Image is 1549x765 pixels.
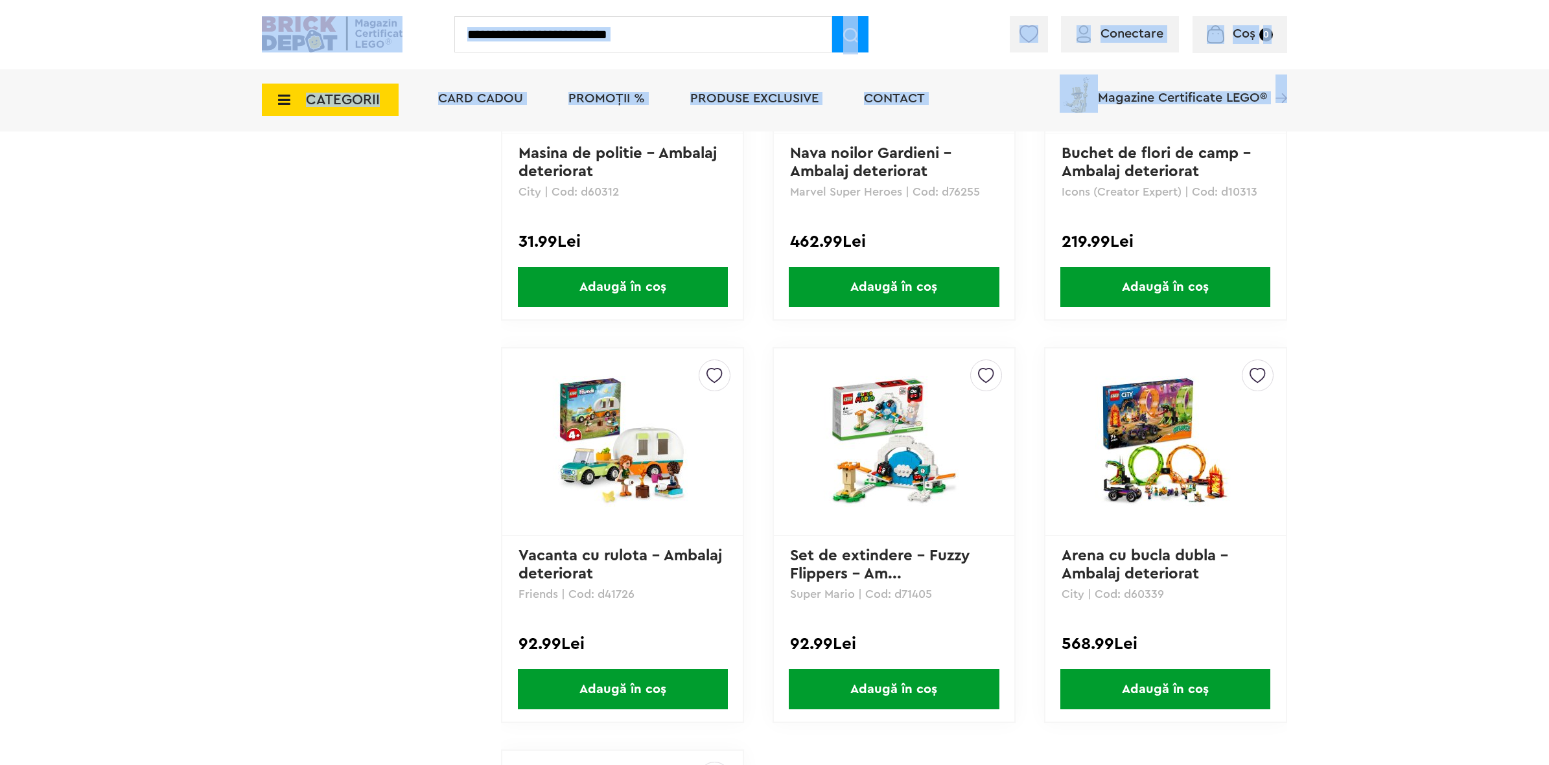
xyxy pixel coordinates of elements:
span: Adaugă în coș [789,669,999,709]
img: Set de extindere - Fuzzy Flippers - Ambalaj deteriorat [803,376,984,507]
span: CATEGORII [306,93,380,107]
a: Masina de politie - Ambalaj deteriorat [518,146,721,179]
a: Adaugă în coș [1045,267,1286,307]
p: City | Cod: d60339 [1062,588,1270,600]
div: 31.99Lei [518,233,727,250]
a: Vacanta cu rulota - Ambalaj deteriorat [518,548,727,582]
div: 92.99Lei [790,635,998,652]
a: Arena cu bucla dubla - Ambalaj deteriorat [1062,548,1232,582]
p: Friends | Cod: d41726 [518,588,727,600]
div: 462.99Lei [790,233,998,250]
img: Vacanta cu rulota - Ambalaj deteriorat [532,376,714,507]
span: Adaugă în coș [789,267,999,307]
div: 219.99Lei [1062,233,1270,250]
span: Conectare [1101,27,1163,40]
small: 0 [1259,28,1273,41]
a: Adaugă în coș [1045,669,1286,709]
a: Adaugă în coș [774,669,1014,709]
span: Adaugă în coș [518,267,728,307]
a: Set de extindere - Fuzzy Flippers - Am... [790,548,974,582]
a: Produse exclusive [690,92,819,105]
a: PROMOȚII % [568,92,645,105]
div: 568.99Lei [1062,635,1270,652]
span: Adaugă în coș [1060,267,1270,307]
a: Adaugă în coș [502,669,743,709]
a: Contact [864,92,925,105]
a: Adaugă în coș [774,267,1014,307]
div: 92.99Lei [518,635,727,652]
p: Super Mario | Cod: d71405 [790,588,998,600]
a: Buchet de flori de camp - Ambalaj deteriorat [1062,146,1255,179]
span: Coș [1233,27,1255,40]
p: Icons (Creator Expert) | Cod: d10313 [1062,186,1270,198]
a: Conectare [1077,27,1163,40]
span: Adaugă în coș [518,669,728,709]
a: Magazine Certificate LEGO® [1267,74,1287,87]
span: Adaugă în coș [1060,669,1270,709]
p: Marvel Super Heroes | Cod: d76255 [790,186,998,198]
a: Nava noilor Gardieni - Ambalaj deteriorat [790,146,955,179]
span: Magazine Certificate LEGO® [1098,74,1267,104]
a: Card Cadou [438,92,523,105]
img: Arena cu bucla dubla - Ambalaj deteriorat [1075,376,1256,507]
p: City | Cod: d60312 [518,186,727,198]
a: Adaugă în coș [502,267,743,307]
